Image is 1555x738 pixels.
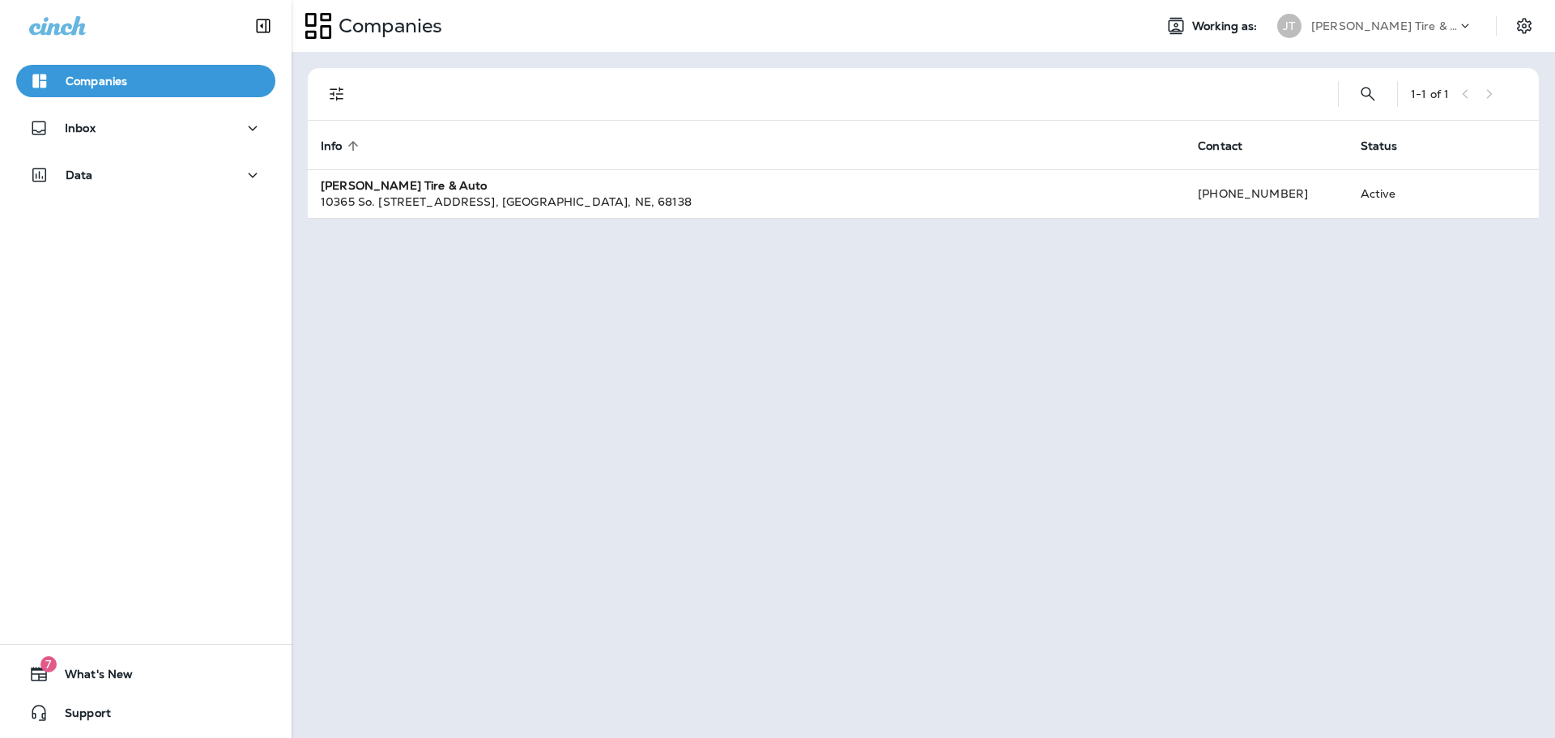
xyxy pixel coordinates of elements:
button: Data [16,159,275,191]
span: Working as: [1192,19,1261,33]
span: 7 [40,656,57,672]
button: Collapse Sidebar [241,10,286,42]
button: Inbox [16,112,275,144]
div: JT [1277,14,1302,38]
td: [PHONE_NUMBER] [1185,169,1347,218]
div: 1 - 1 of 1 [1411,87,1449,100]
td: Active [1348,169,1451,218]
span: Support [49,706,111,726]
p: [PERSON_NAME] Tire & Auto [1311,19,1457,32]
span: Status [1361,139,1398,153]
p: Companies [66,75,127,87]
strong: [PERSON_NAME] Tire & Auto [321,178,488,193]
div: 10365 So. [STREET_ADDRESS] , [GEOGRAPHIC_DATA] , NE , 68138 [321,194,1172,210]
p: Data [66,169,93,181]
span: Info [321,139,364,153]
button: Filters [321,78,353,110]
p: Companies [332,14,442,38]
button: Companies [16,65,275,97]
span: What's New [49,668,133,687]
button: 7What's New [16,658,275,690]
button: Search Companies [1352,78,1384,110]
span: Contact [1198,139,1242,153]
button: Settings [1510,11,1539,41]
p: Inbox [65,122,96,134]
button: Support [16,697,275,729]
span: Status [1361,139,1419,153]
span: Info [321,139,343,153]
span: Contact [1198,139,1263,153]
